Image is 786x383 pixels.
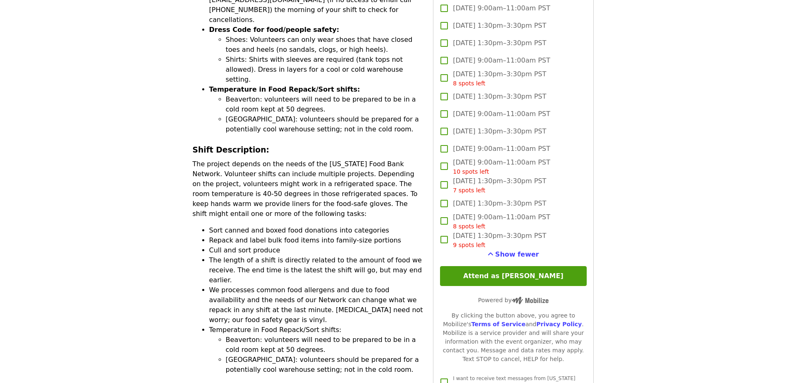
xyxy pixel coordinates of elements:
strong: Dress Code for food/people safety: [209,26,339,34]
span: [DATE] 9:00am–11:00am PST [453,3,550,13]
li: Beaverton: volunteers will need to be prepared to be in a cold room kept at 50 degrees. [226,95,423,114]
li: Cull and sort produce [209,245,423,255]
span: [DATE] 9:00am–11:00am PST [453,212,550,231]
button: See more timeslots [488,250,539,259]
span: [DATE] 1:30pm–3:30pm PST [453,176,546,195]
li: Sort canned and boxed food donations into categories [209,225,423,235]
span: Powered by [478,297,549,303]
li: The length of a shift is directly related to the amount of food we receive. The end time is the l... [209,255,423,285]
span: [DATE] 1:30pm–3:30pm PST [453,92,546,102]
span: 7 spots left [453,187,485,194]
span: [DATE] 9:00am–11:00am PST [453,158,550,176]
span: [DATE] 1:30pm–3:30pm PST [453,38,546,48]
li: Repack and label bulk food items into family-size portions [209,235,423,245]
a: Privacy Policy [536,321,582,327]
span: 8 spots left [453,80,485,87]
li: [GEOGRAPHIC_DATA]: volunteers should be prepared for a potentially cool warehouse setting; not in... [226,355,423,375]
span: [DATE] 1:30pm–3:30pm PST [453,126,546,136]
span: [DATE] 9:00am–11:00am PST [453,109,550,119]
li: [GEOGRAPHIC_DATA]: volunteers should be prepared for a potentially cool warehouse setting; not in... [226,114,423,134]
li: Temperature in Food Repack/Sort shifts: [209,325,423,375]
li: Shoes: Volunteers can only wear shoes that have closed toes and heels (no sandals, clogs, or high... [226,35,423,55]
span: [DATE] 9:00am–11:00am PST [453,56,550,65]
p: The project depends on the needs of the [US_STATE] Food Bank Network. Volunteer shifts can includ... [193,159,423,219]
div: By clicking the button above, you agree to Mobilize's and . Mobilize is a service provider and wi... [440,311,586,364]
li: Beaverton: volunteers will need to be prepared to be in a cold room kept at 50 degrees. [226,335,423,355]
a: Terms of Service [471,321,525,327]
span: 8 spots left [453,223,485,230]
span: 9 spots left [453,242,485,248]
span: [DATE] 1:30pm–3:30pm PST [453,199,546,208]
strong: Shift Description: [193,145,269,154]
strong: Temperature in Food Repack/Sort shifts: [209,85,360,93]
span: [DATE] 1:30pm–3:30pm PST [453,69,546,88]
li: We processes common food allergens and due to food availability and the needs of our Network can ... [209,285,423,325]
img: Powered by Mobilize [512,297,549,304]
span: 10 spots left [453,168,489,175]
span: [DATE] 1:30pm–3:30pm PST [453,21,546,31]
span: [DATE] 9:00am–11:00am PST [453,144,550,154]
span: Show fewer [495,250,539,258]
span: [DATE] 1:30pm–3:30pm PST [453,231,546,250]
li: Shirts: Shirts with sleeves are required (tank tops not allowed). Dress in layers for a cool or c... [226,55,423,85]
button: Attend as [PERSON_NAME] [440,266,586,286]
